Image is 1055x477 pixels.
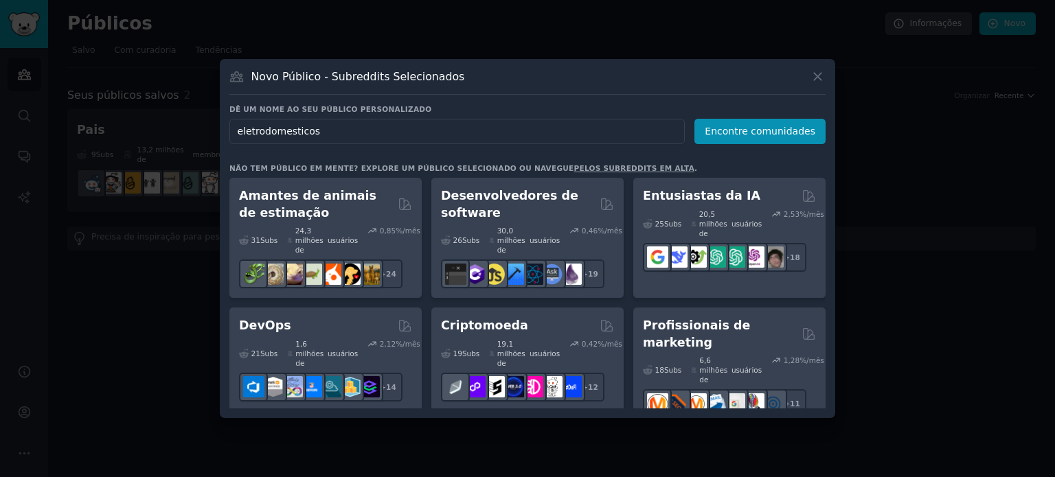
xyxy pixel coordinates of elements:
[386,270,396,278] font: 24
[705,393,726,415] img: Marketing por e-mail
[574,164,695,172] a: pelos subreddits em alta
[666,246,688,268] img: Busca Profunda
[262,264,284,285] img: bola python
[339,264,361,285] img: PetAdvice
[295,226,324,254] font: 24,3 milhões de
[541,264,563,285] img: Pergunte à Ciência da Computação
[530,349,560,358] font: usuários
[243,264,264,285] img: herpetologia
[301,376,322,397] img: Links DevOps
[743,393,764,415] img: Pesquisa de Marketing
[396,226,420,235] font: %/mês
[522,376,543,397] img: defiblockchain
[541,376,563,397] img: CriptoNotícias
[445,376,466,397] img: finanças étnicas
[453,236,462,244] font: 26
[497,340,525,367] font: 19,1 milhões de
[598,226,622,235] font: %/mês
[462,236,479,244] font: Subs
[647,393,668,415] img: marketing_de_conteúdo
[560,376,582,397] img: definição_
[743,246,764,268] img: OpenAIDev
[799,210,824,218] font: %/mês
[731,366,762,374] font: usuários
[694,164,697,172] font: .
[229,105,431,113] font: Dê um nome ao seu público personalizado
[251,349,260,358] font: 21
[301,264,322,285] img: tartaruga
[522,264,543,285] img: reativo nativo
[647,246,668,268] img: GoogleGeminiAI
[282,376,303,397] img: Docker_DevOps
[664,366,681,374] font: Subs
[251,236,260,244] font: 31
[239,189,376,220] font: Amantes de animais de estimação
[441,189,578,220] font: Desenvolvedores de software
[295,340,324,367] font: 1,6 milhões de
[453,349,462,358] font: 19
[790,399,800,408] font: 11
[396,340,420,348] font: %/mês
[441,318,528,332] font: Criptomoeda
[790,253,800,261] font: 18
[262,376,284,397] img: Especialistas Certificados pela AWS
[464,376,486,397] img: 0xPolígono
[666,393,688,415] img: bigseo
[386,383,396,391] font: 14
[664,220,681,228] font: Subs
[799,356,824,364] font: %/mês
[320,264,341,285] img: calopsita
[530,236,560,244] font: usuários
[582,340,598,348] font: 0,42
[784,356,799,364] font: 1,28
[643,318,750,349] font: Profissionais de marketing
[643,189,760,202] font: Entusiastas da IA
[598,340,622,348] font: %/mês
[694,119,826,144] button: Encontre comunidades
[699,356,727,384] font: 6,6 milhões de
[282,264,303,285] img: lagartixas-leopardo
[484,376,505,397] img: participante da etnia
[229,164,574,172] font: Não tem público em mente? Explore um público selecionado ou navegue
[260,236,277,244] font: Subs
[655,220,664,228] font: 25
[503,264,524,285] img: Programação iOS
[251,70,465,83] font: Novo Público - Subreddits Selecionados
[243,376,264,397] img: azuredevops
[229,119,685,144] input: Escolha um nome curto, como "Profissionais de Marketing Digital" ou "Cineastas"
[380,226,396,235] font: 0,85
[685,393,707,415] img: Pergunte ao Marketing
[484,264,505,285] img: aprenda javascript
[655,366,664,374] font: 18
[328,349,358,358] font: usuários
[464,264,486,285] img: c sustenido
[445,264,466,285] img: software
[339,376,361,397] img: aws_cdk
[731,220,762,228] font: usuários
[582,226,598,235] font: 0,46
[497,226,525,254] font: 30,0 milhões de
[380,340,396,348] font: 2,12
[685,246,707,268] img: Catálogo de ferramentas de IA
[724,393,745,415] img: anúncios do Google
[359,376,380,397] img: Engenheiros de plataforma
[762,246,784,268] img: Inteligência Artificial
[462,349,479,358] font: Subs
[724,246,745,268] img: prompts_do_chatgpt_
[560,264,582,285] img: elixir
[359,264,380,285] img: raça de cachorro
[699,210,727,237] font: 20,5 milhões de
[705,126,815,137] font: Encontre comunidades
[588,270,598,278] font: 19
[784,210,799,218] font: 2,53
[588,383,598,391] font: 12
[260,349,277,358] font: Subs
[705,246,726,268] img: Design do prompt do chatgpt
[239,318,291,332] font: DevOps
[320,376,341,397] img: engenharia de plataforma
[328,236,358,244] font: usuários
[503,376,524,397] img: web3
[762,393,784,415] img: Marketing Online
